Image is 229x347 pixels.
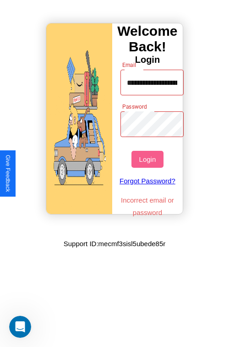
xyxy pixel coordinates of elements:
[122,61,136,69] label: Email
[122,103,147,110] label: Password
[112,55,183,65] h4: Login
[112,23,183,55] h3: Welcome Back!
[46,23,112,214] img: gif
[116,194,180,219] p: Incorrect email or password
[9,316,31,338] iframe: Intercom live chat
[116,168,180,194] a: Forgot Password?
[131,151,163,168] button: Login
[64,237,166,250] p: Support ID: mecmf3sisl5ubede85r
[5,155,11,192] div: Give Feedback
